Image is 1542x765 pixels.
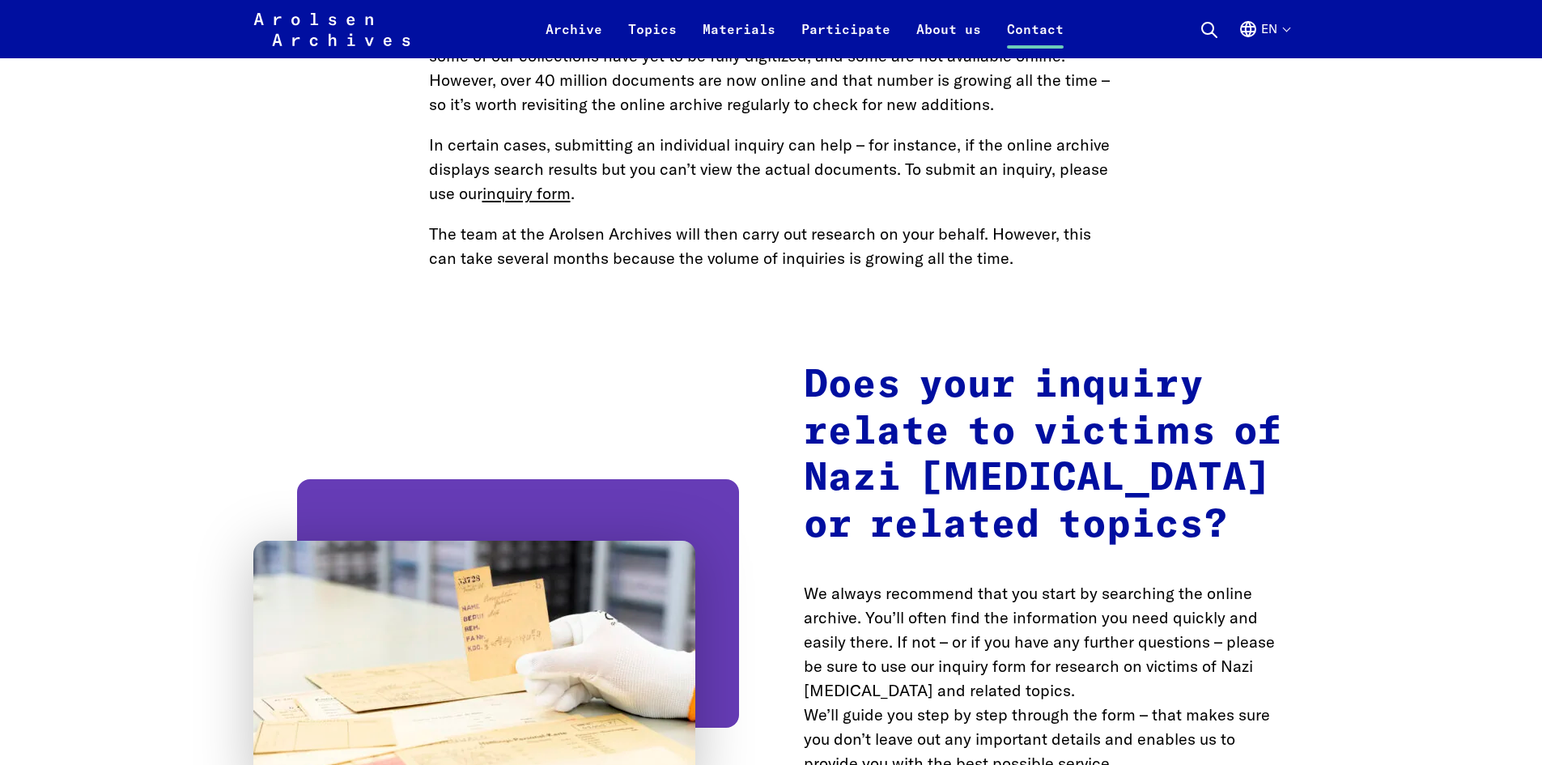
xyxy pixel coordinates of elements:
nav: Primary [533,10,1077,49]
p: In certain cases, submitting an individual inquiry can help – for instance, if the online archive... [429,133,1114,206]
a: inquiry form [482,183,571,203]
strong: Does your inquiry relate to victims of Nazi [MEDICAL_DATA] or related topics? [804,366,1282,545]
a: Archive [533,19,615,58]
a: Participate [788,19,903,58]
p: The team at the Arolsen Archives will then carry out research on your behalf. However, this can t... [429,222,1114,270]
button: English, language selection [1238,19,1289,58]
a: Contact [994,19,1077,58]
a: Materials [690,19,788,58]
a: Topics [615,19,690,58]
a: About us [903,19,994,58]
